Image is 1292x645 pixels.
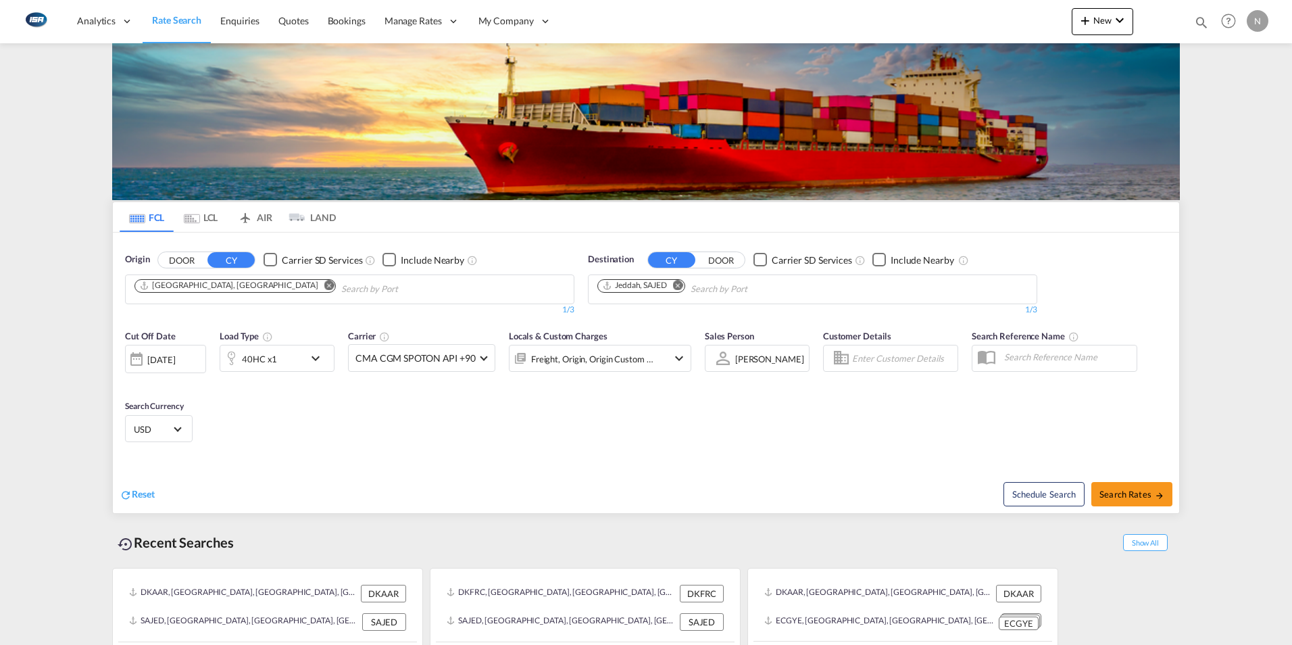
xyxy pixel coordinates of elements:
div: icon-magnify [1194,15,1209,35]
md-icon: icon-arrow-right [1155,491,1164,500]
div: SAJED, Jeddah, Saudi Arabia, Middle East, Middle East [447,613,676,631]
div: N [1247,10,1268,32]
span: USD [134,423,172,435]
div: [PERSON_NAME] [735,354,804,364]
div: Press delete to remove this chip. [602,280,670,291]
div: Jeddah, SAJED [602,280,667,291]
div: Include Nearby [891,254,954,267]
button: CY [207,252,255,268]
md-chips-wrap: Chips container. Use arrow keys to select chips. [132,275,475,300]
md-icon: The selected Trucker/Carrierwill be displayed in the rate results If the rates are from another f... [379,331,390,342]
div: ECGYE, Guayaquil, Ecuador, South America, Americas [764,613,995,630]
div: Recent Searches [112,527,239,558]
div: Help [1217,9,1247,34]
md-checkbox: Checkbox No Ink [382,253,464,267]
div: 1/3 [588,304,1037,316]
md-select: Select Currency: $ USDUnited States Dollar [132,419,185,439]
md-pagination-wrapper: Use the left and right arrow keys to navigate between tabs [120,202,336,232]
input: Enter Customer Details [852,348,953,368]
md-icon: icon-magnify [1194,15,1209,30]
span: New [1077,15,1128,26]
div: SAJED, Jeddah, Saudi Arabia, Middle East, Middle East [129,613,359,631]
div: DKFRC, Fredericia, Denmark, Northern Europe, Europe [447,585,676,602]
span: Manage Rates [384,14,442,28]
div: DKAAR [361,585,406,602]
div: DKAAR, Aarhus, Denmark, Northern Europe, Europe [129,585,357,602]
input: Search Reference Name [997,347,1137,367]
md-select: Sales Person: Nicolai Seidler [734,349,805,368]
input: Chips input. [341,279,470,300]
div: Include Nearby [401,254,464,267]
md-checkbox: Checkbox No Ink [753,253,852,267]
span: Enquiries [220,15,259,26]
span: Cut Off Date [125,331,176,341]
md-icon: icon-airplane [237,210,253,220]
md-datepicker: Select [125,372,135,390]
span: Load Type [220,331,273,341]
md-icon: Unchecked: Search for CY (Container Yard) services for all selected carriers.Checked : Search for... [365,255,376,266]
div: DKFRC [680,585,724,602]
button: DOOR [158,252,205,268]
img: LCL+%26+FCL+BACKGROUND.png [112,43,1180,200]
md-icon: icon-backup-restore [118,536,134,552]
button: DOOR [697,252,745,268]
span: Bookings [328,15,366,26]
span: Destination [588,253,634,266]
button: Remove [664,280,685,293]
md-tab-item: LCL [174,202,228,232]
div: Freight Origin Origin Custom Factory Stuffingicon-chevron-down [509,345,691,372]
button: Note: By default Schedule search will only considerorigin ports, destination ports and cut off da... [1003,482,1085,506]
md-icon: icon-chevron-down [671,350,687,366]
span: Help [1217,9,1240,32]
button: CY [648,252,695,268]
md-icon: icon-information-outline [262,331,273,342]
md-icon: icon-refresh [120,489,132,501]
md-icon: Your search will be saved by the below given name [1068,331,1079,342]
div: Freight Origin Origin Custom Factory Stuffing [531,350,654,368]
span: CMA CGM SPOTON API +90 [355,352,476,365]
div: 40HC x1icon-chevron-down [220,345,334,372]
div: DKAAR, Aarhus, Denmark, Northern Europe, Europe [764,585,993,602]
md-icon: icon-plus 400-fg [1077,12,1093,28]
md-icon: icon-chevron-down [307,350,330,366]
md-checkbox: Checkbox No Ink [872,253,954,267]
div: ECGYE [999,617,1039,631]
div: icon-refreshReset [120,487,155,502]
div: Press delete to remove this chip. [139,280,320,291]
button: icon-plus 400-fgNewicon-chevron-down [1072,8,1133,35]
button: Search Ratesicon-arrow-right [1091,482,1172,506]
div: Carrier SD Services [772,254,852,267]
span: Analytics [77,14,116,28]
span: Sales Person [705,331,754,341]
input: Chips input. [691,279,819,300]
div: SAJED [680,613,724,631]
div: DKAAR [996,585,1041,602]
span: Quotes [278,15,308,26]
md-tab-item: FCL [120,202,174,232]
md-tab-item: LAND [282,202,336,232]
span: Origin [125,253,149,266]
button: Remove [315,280,335,293]
md-tab-item: AIR [228,202,282,232]
div: 40HC x1 [242,350,277,368]
div: SAJED [362,613,406,631]
div: [DATE] [147,354,175,366]
span: Rate Search [152,14,201,26]
md-chips-wrap: Chips container. Use arrow keys to select chips. [595,275,824,300]
img: 1aa151c0c08011ec8d6f413816f9a227.png [20,6,51,37]
div: Aarhus, DKAAR [139,280,318,291]
span: Search Currency [125,401,184,411]
md-icon: Unchecked: Ignores neighbouring ports when fetching rates.Checked : Includes neighbouring ports w... [467,255,478,266]
div: [DATE] [125,345,206,373]
span: Search Reference Name [972,331,1079,341]
span: My Company [478,14,534,28]
md-icon: icon-chevron-down [1112,12,1128,28]
span: Locals & Custom Charges [509,331,607,341]
span: Search Rates [1099,489,1164,500]
span: Reset [132,488,155,500]
div: 1/3 [125,304,574,316]
span: Show All [1123,534,1168,551]
div: Carrier SD Services [282,254,362,267]
span: Carrier [348,331,390,341]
